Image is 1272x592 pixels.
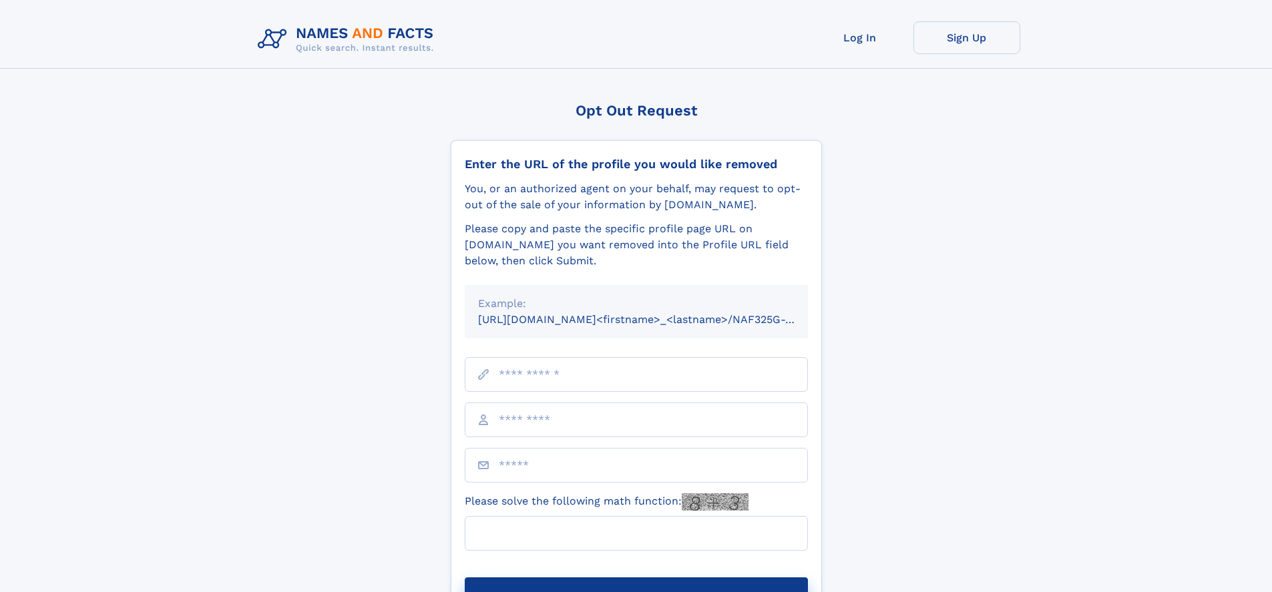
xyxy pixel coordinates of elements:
[478,313,833,326] small: [URL][DOMAIN_NAME]<firstname>_<lastname>/NAF325G-xxxxxxxx
[913,21,1020,54] a: Sign Up
[451,102,822,119] div: Opt Out Request
[252,21,445,57] img: Logo Names and Facts
[478,296,795,312] div: Example:
[807,21,913,54] a: Log In
[465,157,808,172] div: Enter the URL of the profile you would like removed
[465,493,749,511] label: Please solve the following math function:
[465,181,808,213] div: You, or an authorized agent on your behalf, may request to opt-out of the sale of your informatio...
[465,221,808,269] div: Please copy and paste the specific profile page URL on [DOMAIN_NAME] you want removed into the Pr...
